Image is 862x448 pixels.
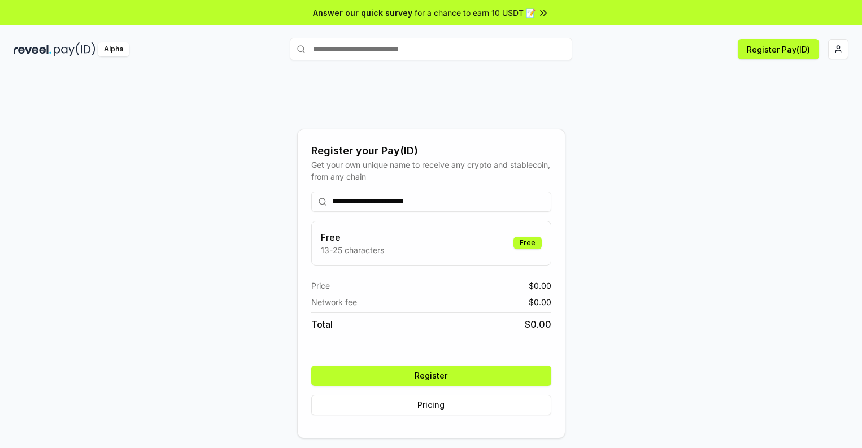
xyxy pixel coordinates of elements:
[738,39,819,59] button: Register Pay(ID)
[14,42,51,56] img: reveel_dark
[98,42,129,56] div: Alpha
[311,317,333,331] span: Total
[321,244,384,256] p: 13-25 characters
[311,366,551,386] button: Register
[313,7,412,19] span: Answer our quick survey
[54,42,95,56] img: pay_id
[311,159,551,182] div: Get your own unique name to receive any crypto and stablecoin, from any chain
[529,296,551,308] span: $ 0.00
[321,230,384,244] h3: Free
[311,395,551,415] button: Pricing
[311,296,357,308] span: Network fee
[529,280,551,292] span: $ 0.00
[311,280,330,292] span: Price
[311,143,551,159] div: Register your Pay(ID)
[513,237,542,249] div: Free
[525,317,551,331] span: $ 0.00
[415,7,536,19] span: for a chance to earn 10 USDT 📝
